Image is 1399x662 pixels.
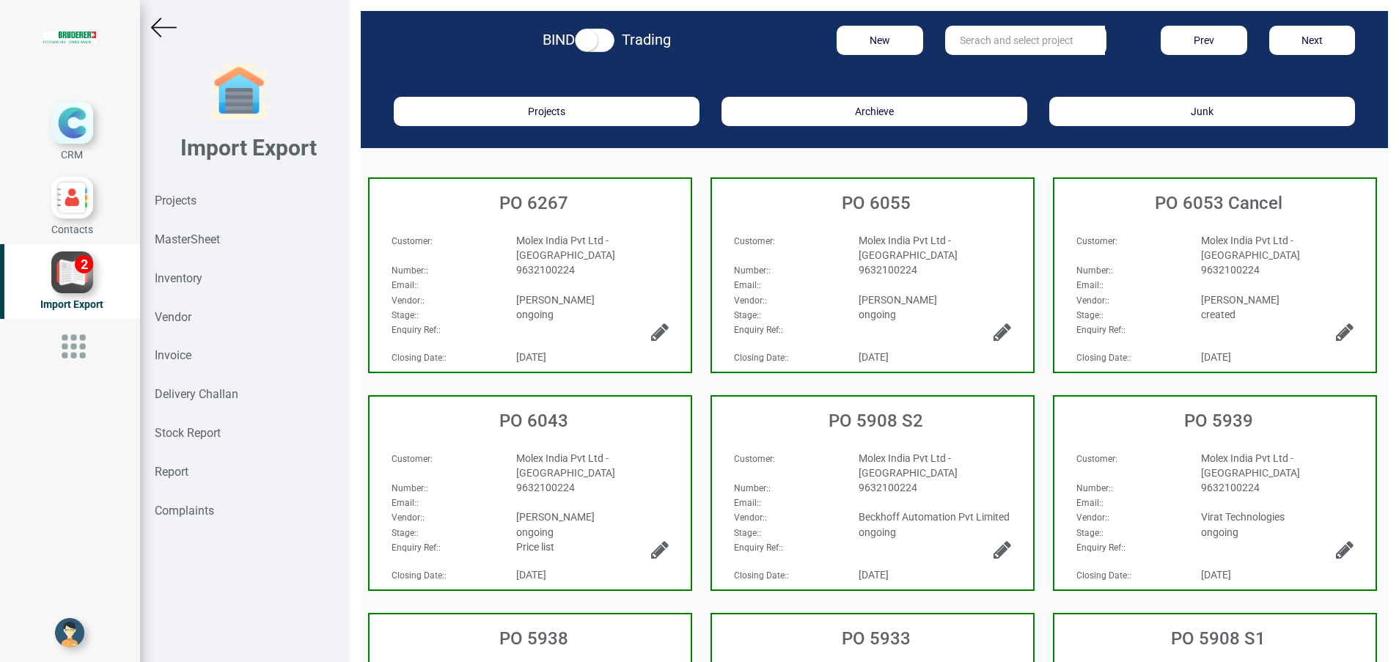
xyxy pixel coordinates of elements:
[1076,353,1131,363] span: :
[1076,295,1109,306] span: :
[392,528,419,538] span: :
[1076,310,1101,320] strong: Stage:
[516,482,575,493] span: 9632100224
[1076,454,1115,464] strong: Customer
[1076,310,1104,320] span: :
[859,309,896,320] span: ongoing
[859,511,1010,523] span: Beckhoff Automation Pvt Limited
[392,280,419,290] span: :
[1201,264,1260,276] span: 9632100224
[392,236,433,246] span: :
[1076,236,1115,246] strong: Customer
[392,310,416,320] strong: Stage:
[51,224,93,235] span: Contacts
[837,26,922,55] button: New
[392,454,433,464] span: :
[734,454,775,464] span: :
[734,483,771,493] span: :
[210,62,268,121] img: garage-closed.png
[155,194,197,207] strong: Projects
[734,498,759,508] strong: Email:
[1076,498,1104,508] span: :
[1269,26,1355,55] button: Next
[392,310,419,320] span: :
[1076,353,1129,363] strong: Closing Date:
[1201,309,1235,320] span: created
[734,512,765,523] strong: Vendor:
[1076,280,1104,290] span: :
[61,149,83,161] span: CRM
[1076,512,1107,523] strong: Vendor:
[516,526,554,538] span: ongoing
[1201,569,1231,581] span: [DATE]
[1201,235,1300,261] span: Molex India Pvt Ltd - [GEOGRAPHIC_DATA]
[1201,511,1285,523] span: Virat Technologies
[734,325,781,335] strong: Enquiry Ref:
[734,512,767,523] span: :
[377,411,691,430] h3: PO 6043
[392,295,422,306] strong: Vendor:
[1076,280,1101,290] strong: Email:
[719,194,1033,213] h3: PO 6055
[734,310,759,320] strong: Stage:
[859,526,896,538] span: ongoing
[1076,528,1101,538] strong: Stage:
[392,236,430,246] strong: Customer
[377,629,691,648] h3: PO 5938
[516,452,615,479] span: Molex India Pvt Ltd - [GEOGRAPHIC_DATA]
[734,280,759,290] strong: Email:
[40,298,103,310] span: Import Export
[392,570,444,581] strong: Closing Date:
[392,512,422,523] strong: Vendor:
[516,309,554,320] span: ongoing
[1201,482,1260,493] span: 9632100224
[1076,570,1129,581] strong: Closing Date:
[1076,483,1111,493] strong: Number:
[392,483,426,493] strong: Number:
[180,135,317,161] b: Import Export
[155,310,191,324] strong: Vendor
[392,454,430,464] strong: Customer
[734,483,768,493] strong: Number:
[155,271,202,285] strong: Inventory
[1076,543,1126,553] span: :
[1076,454,1117,464] span: :
[392,512,425,523] span: :
[1062,411,1376,430] h3: PO 5939
[734,528,759,538] strong: Stage:
[859,569,889,581] span: [DATE]
[516,294,595,306] span: [PERSON_NAME]
[1076,512,1109,523] span: :
[734,543,783,553] span: :
[1076,265,1111,276] strong: Number:
[734,325,783,335] span: :
[859,452,958,479] span: Molex India Pvt Ltd - [GEOGRAPHIC_DATA]
[1076,325,1126,335] span: :
[1076,236,1117,246] span: :
[734,353,789,363] span: :
[859,351,889,363] span: [DATE]
[516,569,546,581] span: [DATE]
[516,351,546,363] span: [DATE]
[392,295,425,306] span: :
[155,504,214,518] strong: Complaints
[945,26,1105,55] input: Serach and select project
[155,465,188,479] strong: Report
[392,543,438,553] strong: Enquiry Ref:
[1076,325,1123,335] strong: Enquiry Ref:
[1201,452,1300,479] span: Molex India Pvt Ltd - [GEOGRAPHIC_DATA]
[1076,483,1113,493] span: :
[859,294,937,306] span: [PERSON_NAME]
[734,454,773,464] strong: Customer
[392,265,428,276] span: :
[734,570,787,581] strong: Closing Date:
[392,280,416,290] strong: Email:
[734,265,771,276] span: :
[719,629,1033,648] h3: PO 5933
[1062,194,1376,213] h3: PO 6053 Cancel
[719,411,1033,430] h3: PO 5908 S2
[392,498,419,508] span: :
[392,543,441,553] span: :
[392,353,447,363] span: :
[392,483,428,493] span: :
